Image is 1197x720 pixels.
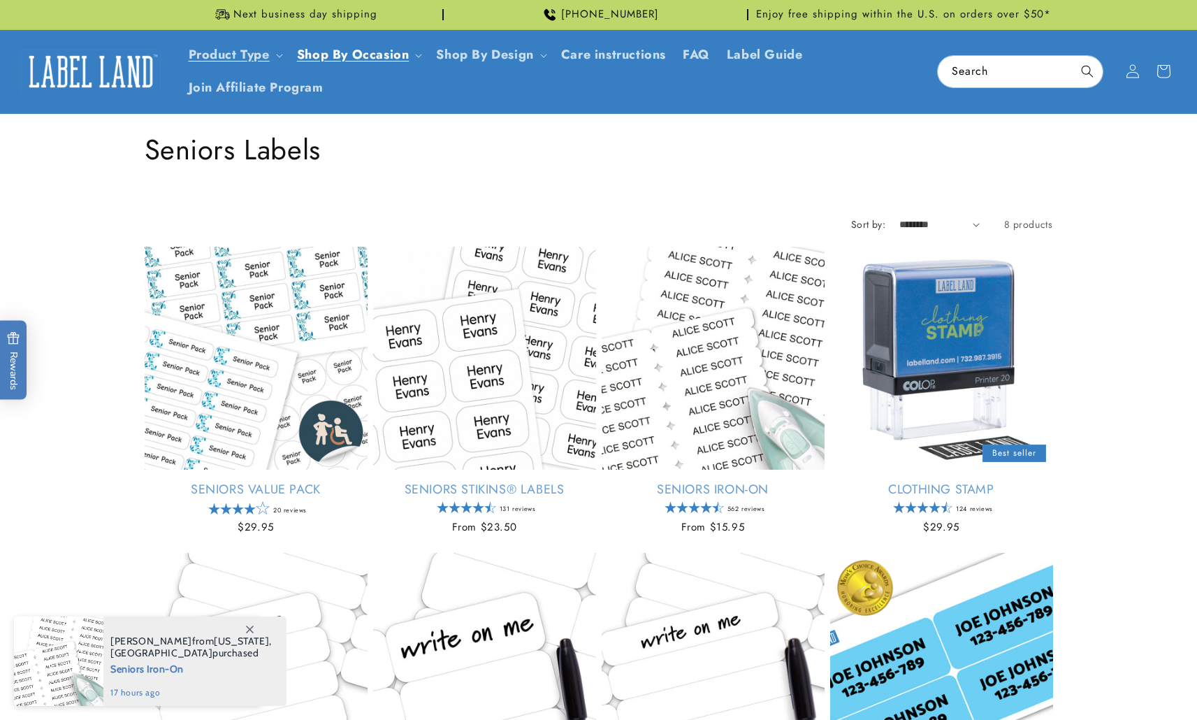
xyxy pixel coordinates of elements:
[7,332,20,390] span: Rewards
[110,635,272,659] span: from , purchased
[289,38,428,71] summary: Shop By Occasion
[297,47,409,63] span: Shop By Occasion
[830,482,1053,498] a: Clothing Stamp
[1072,56,1103,87] button: Search
[145,131,1053,168] h1: Seniors Labels
[110,635,192,647] span: [PERSON_NAME]
[851,217,885,231] label: Sort by:
[683,47,710,63] span: FAQ
[110,647,212,659] span: [GEOGRAPHIC_DATA]
[727,47,803,63] span: Label Guide
[436,45,533,64] a: Shop By Design
[553,38,674,71] a: Care instructions
[718,38,811,71] a: Label Guide
[189,45,270,64] a: Product Type
[214,635,269,647] span: [US_STATE]
[21,50,161,93] img: Label Land
[561,47,666,63] span: Care instructions
[602,482,825,498] a: Seniors Iron-On
[180,71,332,104] a: Join Affiliate Program
[428,38,552,71] summary: Shop By Design
[1004,217,1053,231] span: 8 products
[373,482,596,498] a: Seniors Stikins® Labels
[674,38,718,71] a: FAQ
[180,38,289,71] summary: Product Type
[756,8,1051,22] span: Enjoy free shipping within the U.S. on orders over $50*
[233,8,377,22] span: Next business day shipping
[145,482,368,498] a: Seniors Value Pack
[189,80,324,96] span: Join Affiliate Program
[561,8,659,22] span: [PHONE_NUMBER]
[16,45,166,99] a: Label Land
